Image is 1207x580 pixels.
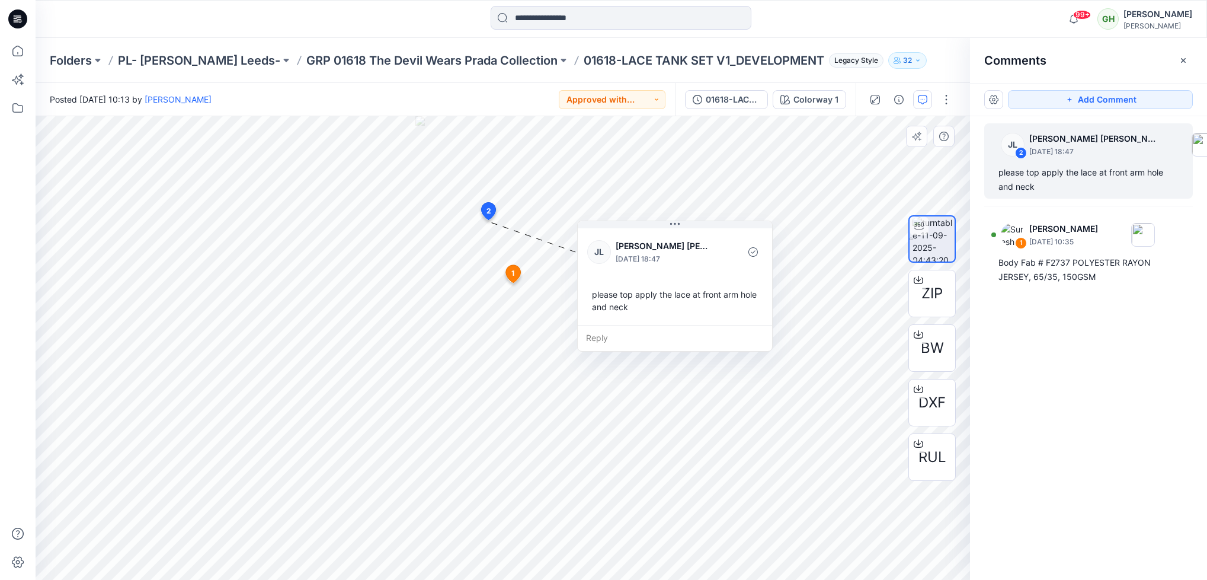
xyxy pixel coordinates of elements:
a: PL- [PERSON_NAME] Leeds- [118,52,280,69]
a: GRP 01618 The Devil Wears Prada Collection [306,52,558,69]
button: Add Comment [1008,90,1193,109]
div: 1 [1015,237,1027,249]
button: Legacy Style [824,52,883,69]
p: [PERSON_NAME] [PERSON_NAME] [1029,132,1158,146]
div: Body Fab # F2737 POLYESTER RAYON JERSEY, 65/35, 150GSM [998,256,1179,284]
div: 2 [1015,147,1027,159]
div: JL [587,240,611,264]
img: turntable-11-09-2025-04:43:20 [913,216,955,262]
p: [DATE] 18:47 [1029,146,1158,158]
div: [PERSON_NAME] [1123,7,1192,21]
span: BW [921,337,944,359]
a: [PERSON_NAME] [145,94,212,104]
div: JL [1001,133,1024,157]
p: [PERSON_NAME] [1029,222,1098,236]
span: Legacy Style [829,53,883,68]
div: please top apply the lace at front arm hole and neck [998,165,1179,194]
div: Colorway 1 [793,93,838,106]
button: Colorway 1 [773,90,846,109]
a: Folders [50,52,92,69]
p: [DATE] 18:47 [616,253,712,265]
div: 01618-LACE TANK SET V1_DEVELOPMENT [706,93,760,106]
span: 1 [511,268,514,279]
span: DXF [918,392,946,413]
div: please top apply the lace at front arm hole and neck [587,283,763,318]
p: [DATE] 10:35 [1029,236,1098,248]
span: 2 [486,206,491,216]
p: [PERSON_NAME] [PERSON_NAME] [616,239,712,253]
h2: Comments [984,53,1046,68]
div: GH [1097,8,1119,30]
button: 32 [888,52,927,69]
span: 99+ [1073,10,1091,20]
img: Suresh Perera [1001,223,1024,247]
div: Reply [578,325,772,351]
p: 32 [903,54,912,67]
span: Posted [DATE] 10:13 by [50,93,212,106]
span: ZIP [921,283,943,304]
span: RUL [918,447,946,468]
div: [PERSON_NAME] [1123,21,1192,30]
button: 01618-LACE TANK SET V1_DEVELOPMENT [685,90,768,109]
p: 01618-LACE TANK SET V1_DEVELOPMENT [584,52,824,69]
button: Details [889,90,908,109]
